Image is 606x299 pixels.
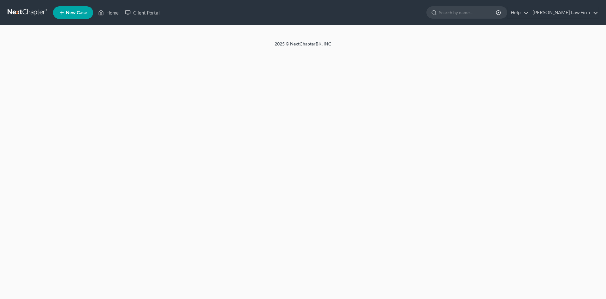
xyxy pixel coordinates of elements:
[508,7,529,18] a: Help
[529,7,598,18] a: [PERSON_NAME] Law Firm
[439,7,497,18] input: Search by name...
[122,7,163,18] a: Client Portal
[123,41,483,52] div: 2025 © NextChapterBK, INC
[95,7,122,18] a: Home
[66,10,87,15] span: New Case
